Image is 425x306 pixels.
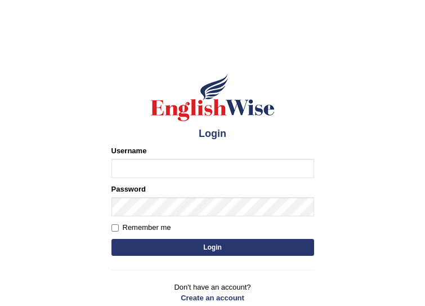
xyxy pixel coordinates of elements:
[111,224,119,232] input: Remember me
[111,145,147,156] label: Username
[111,128,314,140] h4: Login
[111,222,171,233] label: Remember me
[111,239,314,256] button: Login
[111,184,146,194] label: Password
[111,292,314,303] a: Create an account
[149,72,277,123] img: Logo of English Wise sign in for intelligent practice with AI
